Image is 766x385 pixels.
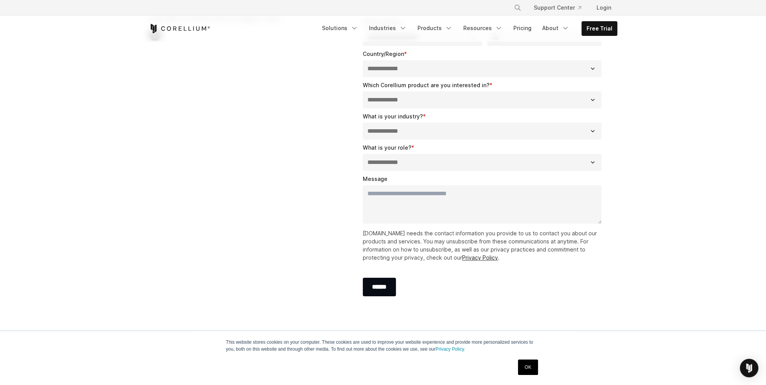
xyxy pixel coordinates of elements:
[363,82,489,88] span: Which Corellium product are you interested in?
[364,21,411,35] a: Industries
[509,21,536,35] a: Pricing
[528,1,587,15] a: Support Center
[436,346,465,352] a: Privacy Policy.
[462,254,498,261] a: Privacy Policy
[317,21,617,36] div: Navigation Menu
[226,339,540,353] p: This website stores cookies on your computer. These cookies are used to improve your website expe...
[505,1,617,15] div: Navigation Menu
[511,1,525,15] button: Search
[740,359,758,377] div: Open Intercom Messenger
[363,229,605,262] p: [DOMAIN_NAME] needs the contact information you provide to us to contact you about our products a...
[363,51,404,57] span: Country/Region
[363,144,411,151] span: What is your role?
[363,113,423,120] span: What is your industry?
[518,360,538,375] a: OK
[363,176,387,182] span: Message
[538,21,574,35] a: About
[582,22,617,35] a: Free Trial
[413,21,457,35] a: Products
[459,21,507,35] a: Resources
[149,24,210,33] a: Corellium Home
[317,21,363,35] a: Solutions
[590,1,617,15] a: Login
